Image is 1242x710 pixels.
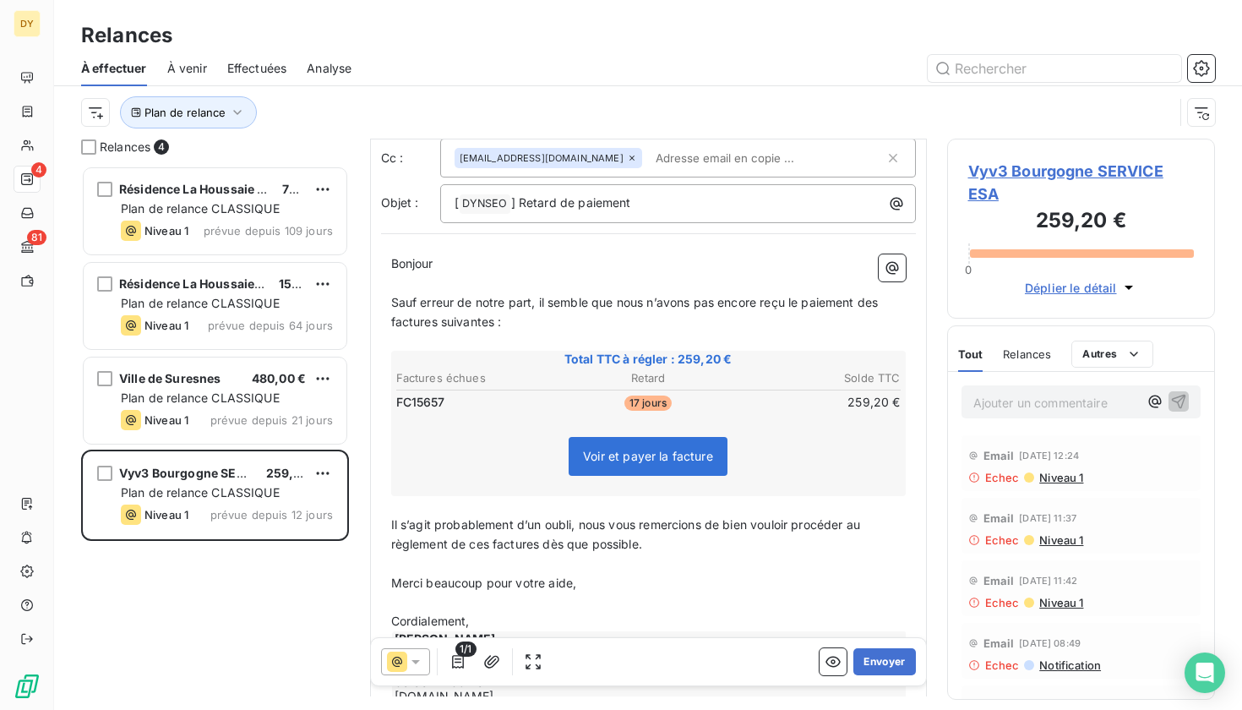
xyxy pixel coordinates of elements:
[733,369,901,387] th: Solde TTC
[167,60,207,77] span: À venir
[119,276,398,291] span: Résidence La Houssaie Fondation Partage & Vie
[733,393,901,412] td: 259,20 €
[307,60,351,77] span: Analyse
[853,648,915,675] button: Envoyer
[144,508,188,522] span: Niveau 1
[204,224,333,238] span: prévue depuis 109 jours
[121,390,280,405] span: Plan de relance CLASSIQUE
[279,276,330,291] span: 158,40 €
[985,471,1020,484] span: Echec
[391,614,470,628] span: Cordialement,
[266,466,320,480] span: 259,20 €
[985,596,1020,609] span: Echec
[1019,638,1081,648] span: [DATE] 08:49
[396,394,445,411] span: FC15657
[14,673,41,700] img: Logo LeanPay
[1185,653,1225,693] div: Open Intercom Messenger
[121,296,280,310] span: Plan de relance CLASSIQUE
[208,319,333,332] span: prévue depuis 64 jours
[985,658,1020,672] span: Echec
[983,636,1015,650] span: Email
[455,642,476,657] span: 1/1
[381,195,419,210] span: Objet :
[154,139,169,155] span: 4
[1019,451,1079,461] span: [DATE] 12:24
[81,60,147,77] span: À effectuer
[14,10,41,37] div: DY
[144,319,188,332] span: Niveau 1
[100,139,150,156] span: Relances
[119,371,221,385] span: Ville de Suresnes
[227,60,287,77] span: Effectuées
[395,369,563,387] th: Factures échues
[983,511,1015,525] span: Email
[1003,347,1051,361] span: Relances
[119,466,299,480] span: Vyv3 Bourgogne SERVICE ESA
[81,166,349,710] div: grid
[983,449,1015,462] span: Email
[968,205,1195,239] h3: 259,20 €
[928,55,1181,82] input: Rechercher
[394,351,903,368] span: Total TTC à régler : 259,20 €
[1020,278,1142,298] button: Déplier le détail
[252,371,306,385] span: 480,00 €
[983,574,1015,587] span: Email
[1071,341,1153,368] button: Autres
[144,106,226,119] span: Plan de relance
[1038,658,1101,672] span: Notification
[1038,533,1083,547] span: Niveau 1
[381,150,440,167] label: Cc :
[210,508,333,522] span: prévue depuis 12 jours
[391,295,882,329] span: Sauf erreur de notre part, il semble que nous n’avons pas encore reçu le paiement des factures su...
[455,195,459,210] span: [
[1038,471,1083,484] span: Niveau 1
[624,396,672,411] span: 17 jours
[121,201,280,216] span: Plan de relance CLASSIQUE
[391,576,577,590] span: Merci beaucoup pour votre aide,
[120,96,257,128] button: Plan de relance
[121,485,280,500] span: Plan de relance CLASSIQUE
[965,263,972,276] span: 0
[391,256,433,270] span: Bonjour
[511,195,631,210] span: ] Retard de paiement
[1019,513,1076,523] span: [DATE] 11:37
[649,145,844,171] input: Adresse email en copie ...
[81,20,172,51] h3: Relances
[583,449,713,463] span: Voir et payer la facture
[391,517,864,551] span: Il s’agit probablement d’un oubli, nous vous remercions de bien vouloir procéder au règlement de ...
[460,194,510,214] span: DYNSEO
[1019,576,1077,586] span: [DATE] 11:42
[27,230,46,245] span: 81
[144,413,188,427] span: Niveau 1
[1038,596,1083,609] span: Niveau 1
[31,162,46,177] span: 4
[119,182,406,196] span: Résidence La Houssaie - Fondation Partage & Vie
[144,224,188,238] span: Niveau 1
[985,533,1020,547] span: Echec
[564,369,732,387] th: Retard
[282,182,328,196] span: 72,00 €
[210,413,333,427] span: prévue depuis 21 jours
[968,160,1195,205] span: Vyv3 Bourgogne SERVICE ESA
[958,347,983,361] span: Tout
[1025,279,1117,297] span: Déplier le détail
[460,153,624,163] span: [EMAIL_ADDRESS][DOMAIN_NAME]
